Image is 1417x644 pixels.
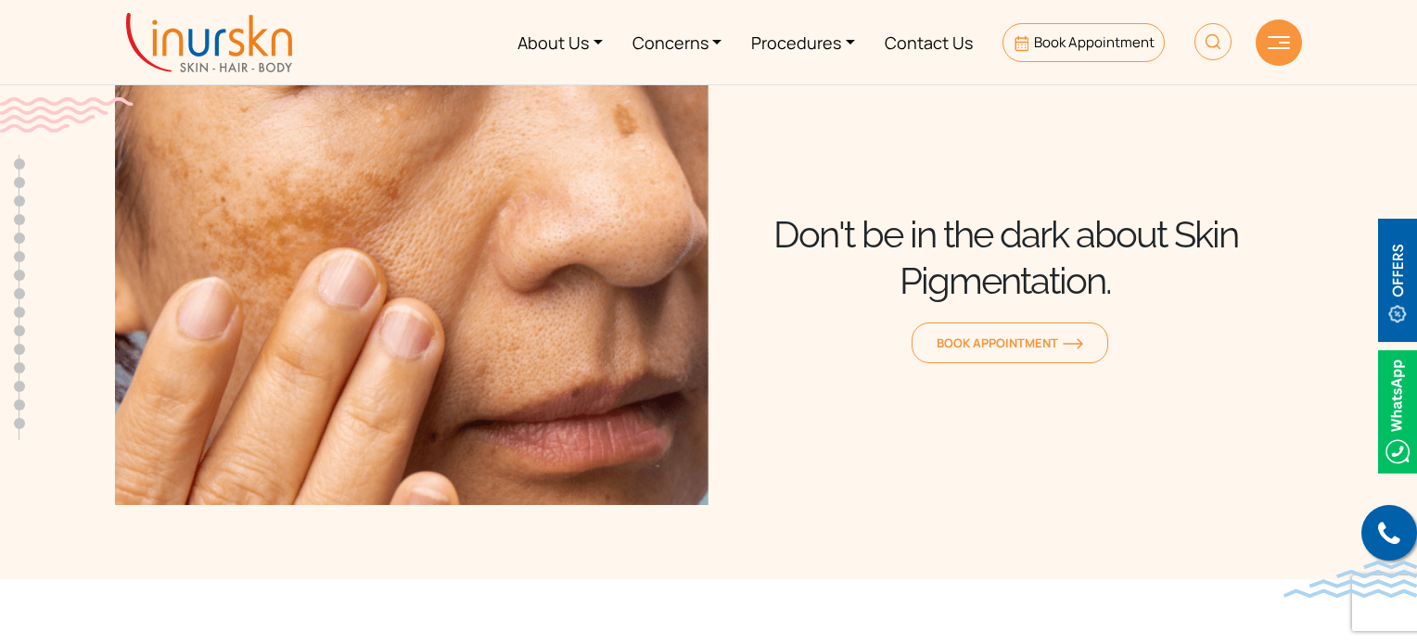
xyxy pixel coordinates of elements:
[736,7,870,77] a: Procedures
[1063,338,1083,349] img: orange-arrow
[1034,32,1155,52] span: Book Appointment
[937,335,1083,351] span: Book Appointment
[1194,23,1232,60] img: HeaderSearch
[618,7,737,77] a: Concerns
[1002,23,1165,62] a: Book Appointment
[115,74,708,505] img: Banner Image
[1283,561,1417,598] img: bluewave
[912,322,1108,363] a: Book Appointmentorange-arrow
[1378,350,1417,474] img: Whatsappicon
[1378,219,1417,342] img: offerBt
[1378,399,1417,420] a: Whatsappicon
[503,7,618,77] a: About Us
[870,7,988,77] a: Contact Us
[708,211,1302,304] div: Don't be in the dark about Skin Pigmentation.
[126,13,292,72] img: inurskn-logo
[1268,36,1290,49] img: hamLine.svg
